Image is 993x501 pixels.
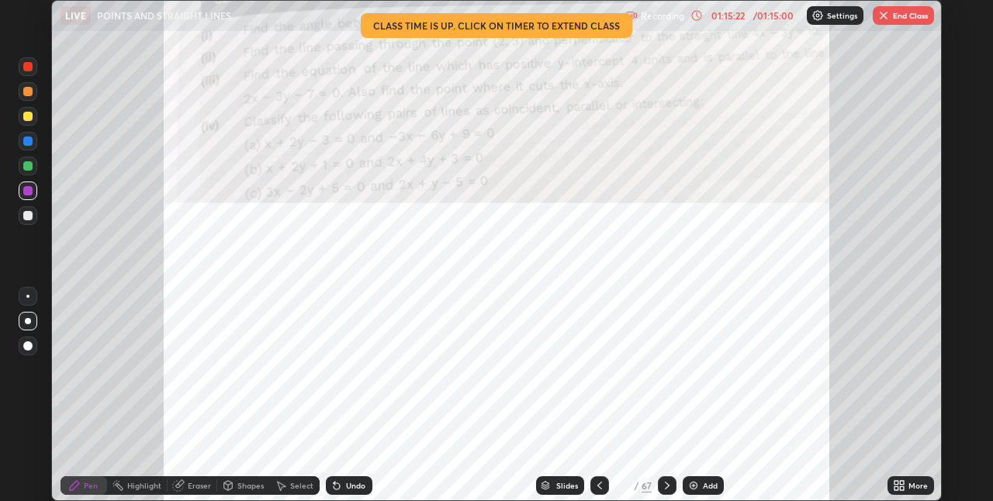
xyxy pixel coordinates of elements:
[908,482,928,489] div: More
[703,482,718,489] div: Add
[188,482,211,489] div: Eraser
[127,482,161,489] div: Highlight
[827,12,857,19] p: Settings
[237,482,264,489] div: Shapes
[706,11,749,20] div: 01:15:22
[811,9,824,22] img: class-settings-icons
[290,482,313,489] div: Select
[687,479,700,492] img: add-slide-button
[873,6,934,25] button: End Class
[749,11,798,20] div: / 01:15:00
[65,9,86,22] p: LIVE
[556,482,578,489] div: Slides
[97,9,231,22] p: POINTS AND STRAIGHT LINES
[625,9,638,22] img: recording.375f2c34.svg
[877,9,890,22] img: end-class-cross
[634,481,638,490] div: /
[615,481,631,490] div: 45
[641,10,684,22] p: Recording
[346,482,365,489] div: Undo
[84,482,98,489] div: Pen
[642,479,652,492] div: 67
